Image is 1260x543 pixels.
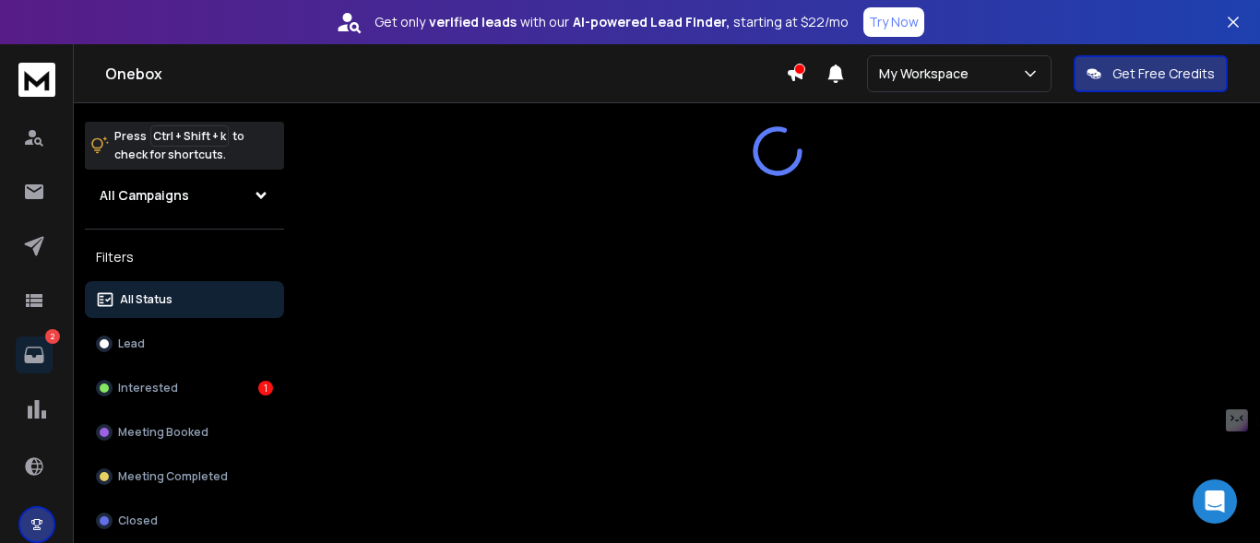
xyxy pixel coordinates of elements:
div: 1 [258,381,273,395]
p: Meeting Completed [118,469,228,484]
button: All Campaigns [85,177,284,214]
button: Get Free Credits [1074,55,1228,92]
p: My Workspace [879,65,976,83]
strong: verified leads [429,13,517,31]
p: 2 [45,329,60,344]
strong: AI-powered Lead Finder, [573,13,730,31]
p: Closed [118,513,158,528]
p: Get Free Credits [1112,65,1215,83]
button: Closed [85,502,284,539]
p: Lead [118,336,145,351]
p: Interested [118,381,178,395]
span: Ctrl + Shift + k [150,125,229,147]
button: Try Now [863,7,924,37]
button: Meeting Completed [85,458,284,495]
p: Get only with our starting at $22/mo [374,13,849,31]
div: Open Intercom Messenger [1193,479,1237,524]
h1: Onebox [105,63,786,85]
h1: All Campaigns [100,186,189,205]
button: All Status [85,281,284,318]
h3: Filters [85,244,284,270]
p: All Status [120,292,172,307]
button: Lead [85,325,284,362]
button: Meeting Booked [85,414,284,451]
button: Interested1 [85,370,284,407]
p: Try Now [869,13,919,31]
img: logo [18,63,55,97]
p: Meeting Booked [118,425,208,440]
a: 2 [16,336,53,373]
p: Press to check for shortcuts. [114,127,244,164]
